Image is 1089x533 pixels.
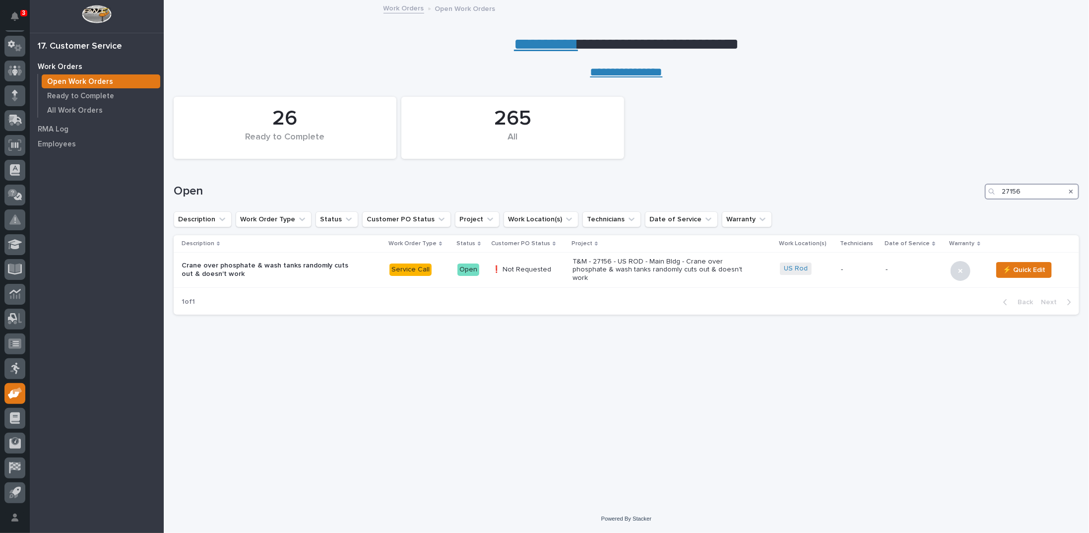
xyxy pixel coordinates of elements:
a: Ready to Complete [38,89,164,103]
p: Work Location(s) [779,238,827,249]
button: Description [174,211,232,227]
p: RMA Log [38,125,68,134]
h1: Open [174,184,981,199]
p: All Work Orders [47,106,103,115]
button: Customer PO Status [362,211,451,227]
p: Open Work Orders [435,2,496,13]
button: Work Order Type [236,211,312,227]
p: Status [456,238,475,249]
a: Work Orders [384,2,424,13]
button: Back [995,298,1037,307]
p: Description [182,238,214,249]
button: Date of Service [645,211,718,227]
button: Notifications [4,6,25,27]
tr: Crane over phosphate & wash tanks randomly cuts out & doesn't workService CallOpen❗ Not Requested... [174,253,1079,288]
p: Customer PO Status [491,238,550,249]
p: 1 of 1 [174,290,203,314]
img: Workspace Logo [82,5,111,23]
a: Powered By Stacker [601,516,651,522]
div: 26 [191,106,380,131]
button: Technicians [582,211,641,227]
input: Search [985,184,1079,200]
button: Next [1037,298,1079,307]
span: Next [1041,298,1063,307]
button: Work Location(s) [504,211,578,227]
p: 3 [22,9,25,16]
a: US Rod [784,265,808,273]
button: Status [316,211,358,227]
div: 17. Customer Service [38,41,122,52]
a: All Work Orders [38,103,164,117]
p: Technicians [840,238,873,249]
a: RMA Log [30,122,164,136]
p: - [886,266,942,274]
button: ⚡ Quick Edit [996,262,1052,278]
p: Project [572,238,592,249]
div: Open [457,264,479,276]
p: Crane over phosphate & wash tanks randomly cuts out & doesn't work [182,262,355,278]
p: - [841,266,878,274]
a: Employees [30,136,164,151]
p: Date of Service [885,238,930,249]
div: Service Call [389,264,432,276]
button: Project [455,211,500,227]
p: Employees [38,140,76,149]
div: Notifications3 [12,12,25,28]
div: 265 [418,106,607,131]
a: Work Orders [30,59,164,74]
div: Ready to Complete [191,132,380,153]
p: T&M - 27156 - US ROD - Main Bldg - Crane over phosphate & wash tanks randomly cuts out & doesn't ... [573,258,746,282]
div: All [418,132,607,153]
p: Open Work Orders [47,77,113,86]
p: Work Order Type [388,238,437,249]
p: Warranty [950,238,975,249]
a: Open Work Orders [38,74,164,88]
p: Work Orders [38,63,82,71]
p: ❗ Not Requested [492,266,565,274]
span: Back [1012,298,1033,307]
span: ⚡ Quick Edit [1003,264,1045,276]
button: Warranty [722,211,772,227]
p: Ready to Complete [47,92,114,101]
